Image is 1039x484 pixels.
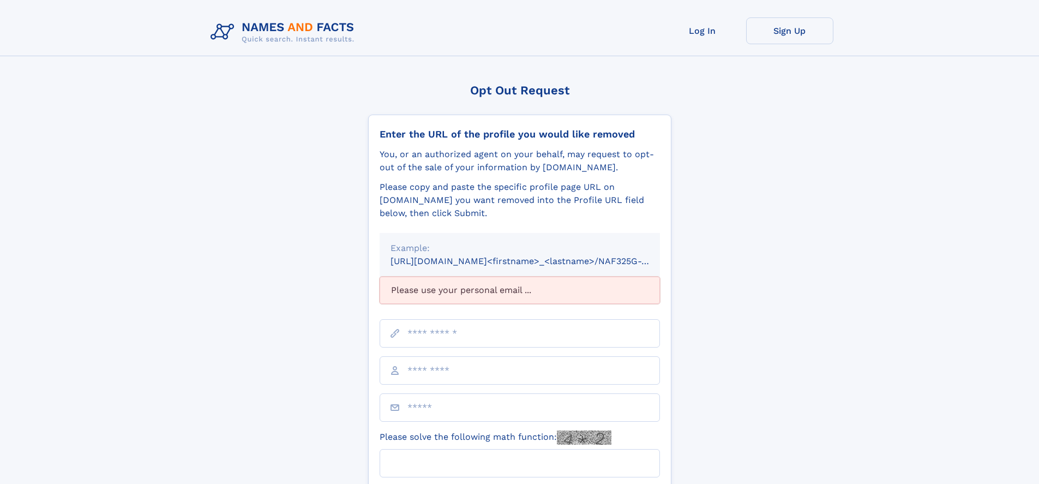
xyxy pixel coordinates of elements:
div: Please copy and paste the specific profile page URL on [DOMAIN_NAME] you want removed into the Pr... [380,181,660,220]
img: Logo Names and Facts [206,17,363,47]
div: Example: [391,242,649,255]
div: Opt Out Request [368,83,671,97]
div: You, or an authorized agent on your behalf, may request to opt-out of the sale of your informatio... [380,148,660,174]
small: [URL][DOMAIN_NAME]<firstname>_<lastname>/NAF325G-xxxxxxxx [391,256,681,266]
a: Log In [659,17,746,44]
div: Enter the URL of the profile you would like removed [380,128,660,140]
div: Please use your personal email ... [380,277,660,304]
a: Sign Up [746,17,833,44]
label: Please solve the following math function: [380,431,611,445]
